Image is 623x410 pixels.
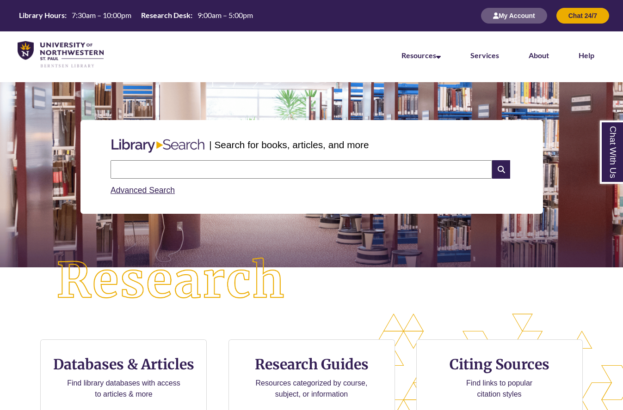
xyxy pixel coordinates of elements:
span: 7:30am – 10:00pm [72,11,131,19]
th: Library Hours: [15,10,68,20]
img: UNWSP Library Logo [18,41,104,68]
img: Research [31,232,311,330]
table: Hours Today [15,10,257,20]
p: Find links to popular citation styles [454,378,544,400]
button: Chat 24/7 [556,8,609,24]
a: Help [579,51,594,60]
a: My Account [481,12,547,19]
h3: Research Guides [236,356,387,373]
h3: Citing Sources [443,356,556,373]
a: Hours Today [15,10,257,21]
i: Search [492,160,510,179]
p: Resources categorized by course, subject, or information [251,378,372,400]
a: Services [470,51,499,60]
a: Advanced Search [111,186,175,195]
th: Research Desk: [137,10,194,20]
span: 9:00am – 5:00pm [197,11,253,19]
h3: Databases & Articles [48,356,199,373]
a: Chat 24/7 [556,12,609,19]
p: Find library databases with access to articles & more [63,378,184,400]
img: Libary Search [107,135,209,157]
a: About [529,51,549,60]
button: My Account [481,8,547,24]
p: | Search for books, articles, and more [209,138,369,152]
a: Resources [401,51,441,60]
